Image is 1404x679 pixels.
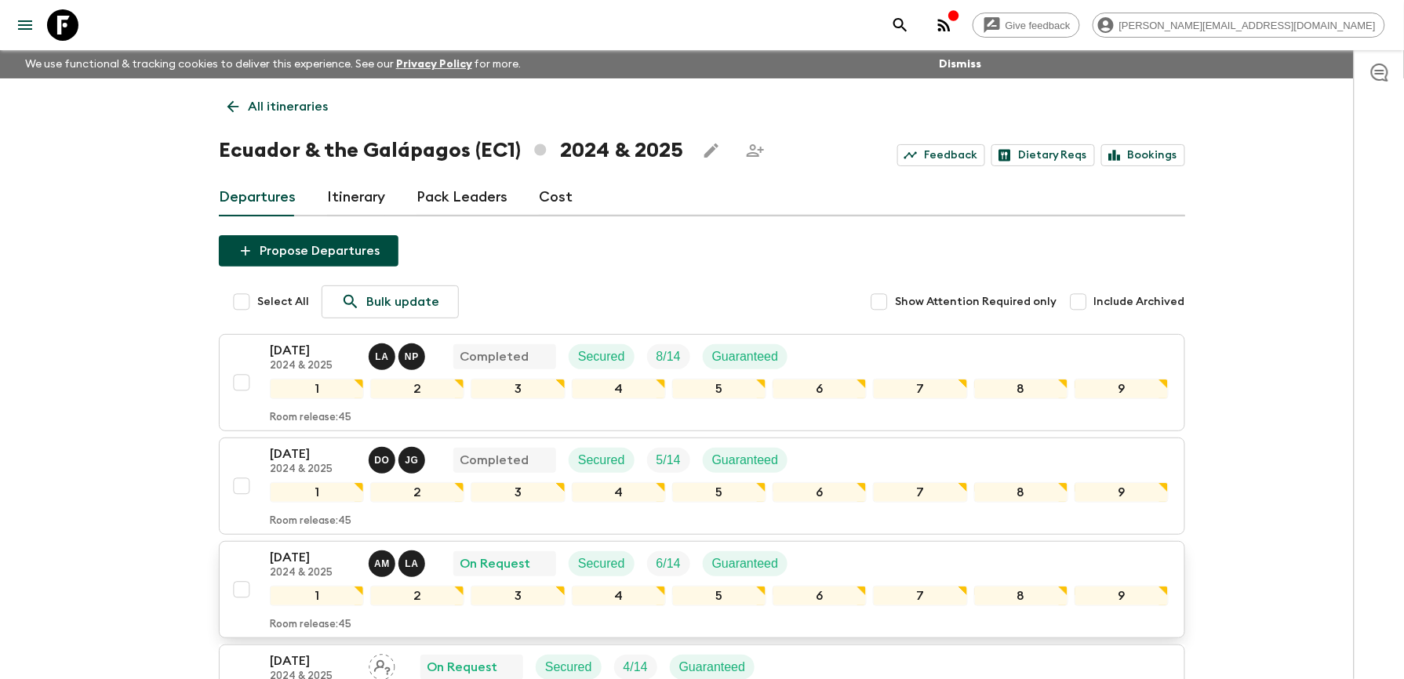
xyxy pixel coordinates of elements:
div: 2 [370,586,464,606]
button: AMLA [369,550,428,577]
p: Guaranteed [712,554,779,573]
div: Secured [569,448,635,473]
button: [DATE]2024 & 2025Alex Manzaba - Mainland, Luis Altamirano - GalapagosOn RequestSecuredTrip FillGu... [219,541,1185,638]
p: Completed [460,347,529,366]
div: 8 [974,586,1068,606]
a: Cost [539,179,573,216]
div: 4 [572,482,666,503]
button: search adventures [885,9,916,41]
div: Trip Fill [647,448,690,473]
div: 4 [572,586,666,606]
p: 2024 & 2025 [270,463,356,476]
div: 9 [1075,379,1169,399]
p: 5 / 14 [657,451,681,470]
div: 2 [370,482,464,503]
button: [DATE]2024 & 2025Luis Altamirano - Galapagos, Natalia Pesantes - MainlandCompletedSecuredTrip Fil... [219,334,1185,431]
a: Bookings [1101,144,1185,166]
p: L A [405,557,418,570]
p: A M [374,557,390,570]
div: Trip Fill [647,551,690,576]
div: 6 [773,379,867,399]
p: Guaranteed [679,658,746,677]
a: Itinerary [327,179,385,216]
a: Feedback [897,144,985,166]
p: 6 / 14 [657,554,681,573]
div: 7 [873,379,967,399]
a: Privacy Policy [396,59,472,70]
div: 7 [873,586,967,606]
p: [DATE] [270,652,356,670]
div: 2 [370,379,464,399]
p: Secured [578,554,625,573]
div: 6 [773,482,867,503]
p: [DATE] [270,548,356,567]
a: Dietary Reqs [991,144,1095,166]
div: Trip Fill [647,344,690,369]
div: 8 [974,482,1068,503]
p: On Request [460,554,530,573]
span: David Ortiz, John Garate [369,452,428,464]
button: [DATE]2024 & 2025David Ortiz, John GarateCompletedSecuredTrip FillGuaranteed123456789Room release:45 [219,438,1185,535]
p: 4 / 14 [624,658,648,677]
p: 8 / 14 [657,347,681,366]
div: 8 [974,379,1068,399]
div: 7 [873,482,967,503]
div: 5 [672,586,766,606]
div: 9 [1075,586,1169,606]
div: 1 [270,482,364,503]
span: Show Attention Required only [895,294,1057,310]
div: Secured [569,551,635,576]
span: Share this itinerary [740,135,771,166]
p: 2024 & 2025 [270,360,356,372]
div: 3 [471,586,565,606]
div: [PERSON_NAME][EMAIL_ADDRESS][DOMAIN_NAME] [1093,13,1385,38]
p: On Request [427,658,497,677]
div: 5 [672,379,766,399]
p: [DATE] [270,341,356,360]
p: 2024 & 2025 [270,567,356,579]
button: Edit this itinerary [696,135,727,166]
div: 5 [672,482,766,503]
span: Give feedback [997,20,1079,31]
span: Select All [257,294,309,310]
span: Assign pack leader [369,659,395,671]
a: Departures [219,179,296,216]
a: Give feedback [973,13,1080,38]
div: 3 [471,482,565,503]
p: Room release: 45 [270,412,351,424]
a: Pack Leaders [416,179,507,216]
div: 1 [270,379,364,399]
h1: Ecuador & the Galápagos (EC1) 2024 & 2025 [219,135,683,166]
div: 9 [1075,482,1169,503]
p: We use functional & tracking cookies to deliver this experience. See our for more. [19,50,528,78]
p: Secured [578,451,625,470]
span: [PERSON_NAME][EMAIL_ADDRESS][DOMAIN_NAME] [1111,20,1384,31]
p: [DATE] [270,445,356,463]
p: Guaranteed [712,451,779,470]
button: Propose Departures [219,235,398,267]
div: Secured [569,344,635,369]
p: Secured [545,658,592,677]
div: 4 [572,379,666,399]
p: Bulk update [366,292,439,311]
span: Luis Altamirano - Galapagos, Natalia Pesantes - Mainland [369,348,428,361]
div: 1 [270,586,364,606]
p: Completed [460,451,529,470]
span: Alex Manzaba - Mainland, Luis Altamirano - Galapagos [369,555,428,568]
p: Secured [578,347,625,366]
a: All itineraries [219,91,336,122]
p: Room release: 45 [270,515,351,528]
button: Dismiss [935,53,985,75]
button: menu [9,9,41,41]
div: 6 [773,586,867,606]
a: Bulk update [322,285,459,318]
span: Include Archived [1094,294,1185,310]
p: All itineraries [248,97,328,116]
div: 3 [471,379,565,399]
p: Room release: 45 [270,619,351,631]
p: Guaranteed [712,347,779,366]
